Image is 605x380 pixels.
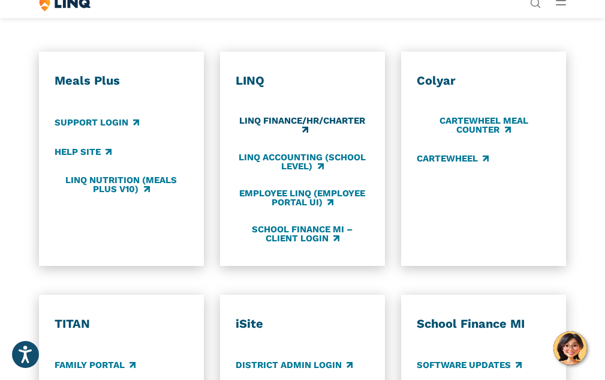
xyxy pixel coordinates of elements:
[55,175,188,195] a: LINQ Nutrition (Meals Plus v10)
[55,316,188,332] h3: TITAN
[417,116,550,136] a: CARTEWHEEL Meal Counter
[417,73,550,89] h3: Colyar
[55,145,112,158] a: Help Site
[55,116,139,129] a: Support Login
[417,358,522,372] a: Software Updates
[236,116,369,136] a: LINQ Finance/HR/Charter
[236,316,369,332] h3: iSite
[236,152,369,172] a: LINQ Accounting (school level)
[417,316,550,332] h3: School Finance MI
[417,152,489,165] a: CARTEWHEEL
[236,224,369,244] a: School Finance MI – Client Login
[55,358,136,372] a: Family Portal
[236,188,369,208] a: Employee LINQ (Employee Portal UI)
[55,73,188,89] h3: Meals Plus
[236,358,353,372] a: District Admin Login
[553,331,587,365] button: Hello, have a question? Let’s chat.
[236,73,369,89] h3: LINQ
